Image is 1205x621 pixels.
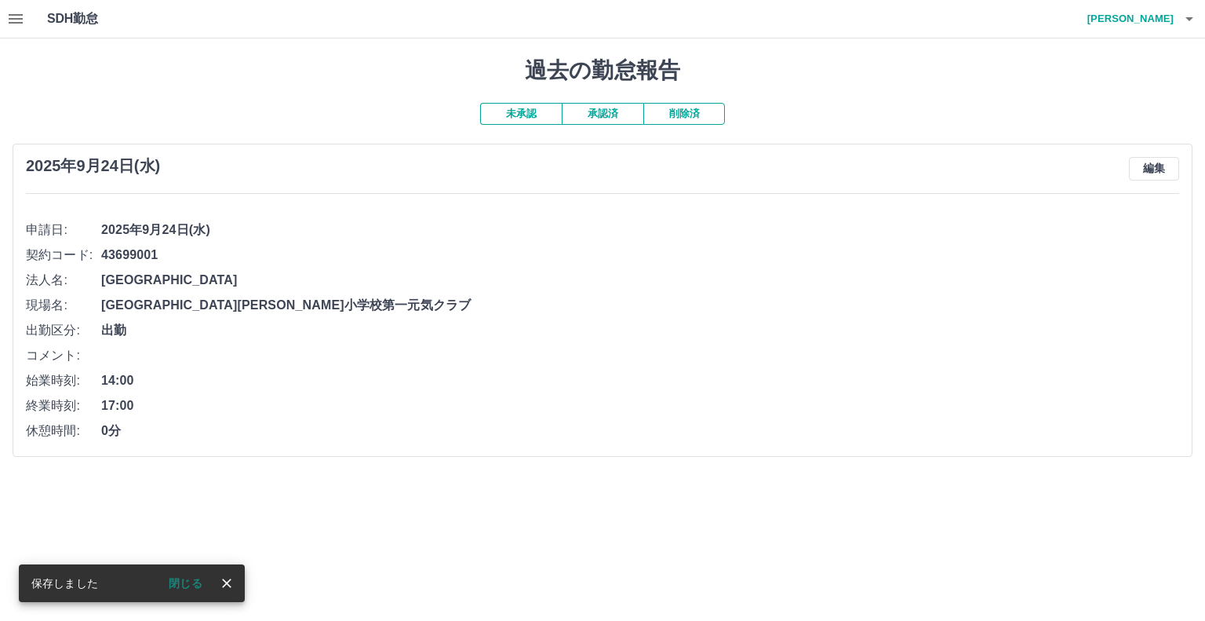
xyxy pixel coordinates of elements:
[1129,157,1179,181] button: 編集
[26,221,101,239] span: 申請日:
[26,422,101,440] span: 休憩時間:
[26,271,101,290] span: 法人名:
[26,346,101,365] span: コメント:
[101,271,1179,290] span: [GEOGRAPHIC_DATA]
[31,569,98,597] div: 保存しました
[101,371,1179,390] span: 14:00
[101,296,1179,315] span: [GEOGRAPHIC_DATA][PERSON_NAME]小学校第一元気クラブ
[101,321,1179,340] span: 出勤
[101,221,1179,239] span: 2025年9月24日(水)
[480,103,562,125] button: 未承認
[26,296,101,315] span: 現場名:
[156,572,215,595] button: 閉じる
[101,396,1179,415] span: 17:00
[26,371,101,390] span: 始業時刻:
[562,103,643,125] button: 承認済
[215,572,238,595] button: close
[26,246,101,265] span: 契約コード:
[101,246,1179,265] span: 43699001
[26,396,101,415] span: 終業時刻:
[13,57,1192,84] h1: 過去の勤怠報告
[26,321,101,340] span: 出勤区分:
[26,157,160,175] h3: 2025年9月24日(水)
[101,422,1179,440] span: 0分
[643,103,725,125] button: 削除済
